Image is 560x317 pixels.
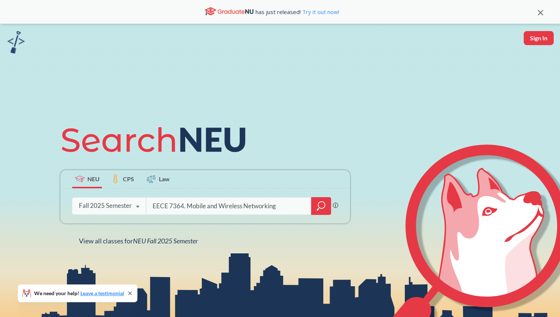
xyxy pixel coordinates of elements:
a: Leave a testimonial [80,290,124,296]
span: NEU [87,175,100,183]
span: NEU Fall 2025 Semester [133,237,198,245]
img: sandbox logo [7,31,25,54]
a: sandbox logo [7,31,25,56]
span: View all classes for [79,237,198,245]
span: We need your help! [34,291,124,296]
span: CPS [123,175,134,183]
button: Sign In [524,31,554,45]
div: magnifying glass [311,197,331,215]
span: Law [159,175,170,183]
svg: magnifying glass [317,201,326,211]
a: Try it out now! [301,8,339,16]
input: Class, professor, course number, "phrase" [152,198,306,214]
div: Fall 2025 Semester [79,202,132,210]
span: has just released! [256,8,339,16]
